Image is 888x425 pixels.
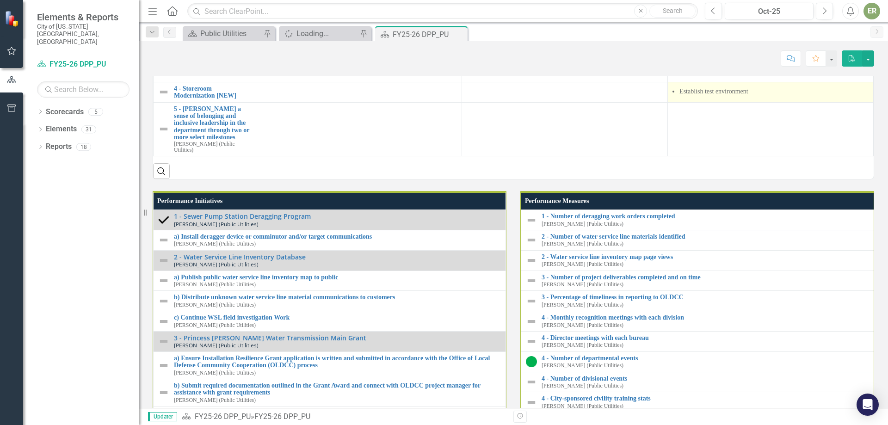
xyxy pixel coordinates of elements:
[542,342,623,348] small: [PERSON_NAME] (Public Utilities)
[521,392,876,413] td: Double-Click to Edit Right Click for Context Menu
[526,376,537,388] img: Not Defined
[174,253,501,260] a: 2 - Water Service Line Inventory Database
[526,234,537,246] img: Not Defined
[668,102,874,156] td: Double-Click to Edit
[542,334,871,341] a: 4 - Director meetings with each bureau
[174,213,501,220] a: 1 - Sewer Pump Station Deragging Program
[174,241,256,247] small: [PERSON_NAME] (Public Utilities)
[148,412,177,421] span: Updater
[154,331,506,351] td: Double-Click to Edit Right Click for Context Menu
[174,355,501,369] a: a) Ensure Installation Resilience Grant application is written and submitted in accordance with t...
[158,123,169,135] img: Not Defined
[526,336,537,347] img: Not Defined
[462,82,668,102] td: Double-Click to Edit
[542,355,871,362] a: 4 - Number of departmental events
[154,230,506,251] td: Double-Click to Edit Right Click for Context Menu
[158,215,169,226] img: Completed
[158,255,169,266] img: Not Defined
[37,12,129,23] span: Elements & Reports
[526,356,537,367] img: On Target
[542,375,871,382] a: 4 - Number of divisional events
[542,221,623,227] small: [PERSON_NAME] (Public Utilities)
[174,370,256,376] small: [PERSON_NAME] (Public Utilities)
[158,387,169,398] img: Not Defined
[393,29,465,40] div: FY25-26 DPP_PU
[728,6,810,17] div: Oct-25
[296,28,358,39] div: Loading...
[526,255,537,266] img: Not Defined
[46,124,77,135] a: Elements
[679,87,869,96] li: Establish test environment
[174,105,251,141] a: 5 - [PERSON_NAME] a sense of belonging and inclusive leadership in the department through two or ...
[857,394,879,416] div: Open Intercom Messenger
[521,271,876,291] td: Double-Click to Edit Right Click for Context Menu
[521,230,876,251] td: Double-Click to Edit Right Click for Context Menu
[187,3,698,19] input: Search ClearPoint...
[542,282,623,288] small: [PERSON_NAME] (Public Utilities)
[542,395,871,402] a: 4 - City-sponsored civility training stats
[174,397,256,403] small: [PERSON_NAME] (Public Utilities)
[5,11,21,27] img: ClearPoint Strategy
[88,108,103,116] div: 5
[521,331,876,351] td: Double-Click to Edit Right Click for Context Menu
[281,28,358,39] a: Loading...
[521,372,876,392] td: Double-Click to Edit Right Click for Context Menu
[76,143,91,151] div: 18
[725,3,814,19] button: Oct-25
[37,23,129,45] small: City of [US_STATE][GEOGRAPHIC_DATA], [GEOGRAPHIC_DATA]
[663,7,683,14] span: Search
[158,316,169,327] img: Not Defined
[256,102,462,156] td: Double-Click to Edit
[526,275,537,286] img: Not Defined
[521,311,876,332] td: Double-Click to Edit Right Click for Context Menu
[158,360,169,371] img: Not Defined
[158,336,169,347] img: Not Defined
[174,141,251,153] small: [PERSON_NAME] (Public Utilities)
[521,291,876,311] td: Double-Click to Edit Right Click for Context Menu
[158,296,169,307] img: Not Defined
[174,382,501,396] a: b) Submit required documentation outlined in the Grant Award and connect with OLDCC project manag...
[154,82,256,102] td: Double-Click to Edit Right Click for Context Menu
[154,250,506,271] td: Double-Click to Edit Right Click for Context Menu
[542,253,871,260] a: 2 - Water service line inventory map page views
[37,59,129,70] a: FY25-26 DPP_PU
[154,379,506,406] td: Double-Click to Edit Right Click for Context Menu
[182,412,506,422] div: »
[46,142,72,152] a: Reports
[256,82,462,102] td: Double-Click to Edit
[174,342,259,348] small: [PERSON_NAME] (Public Utilities)
[526,296,537,307] img: Not Defined
[521,250,876,271] td: Double-Click to Edit Right Click for Context Menu
[526,215,537,226] img: Not Defined
[158,234,169,246] img: Not Defined
[542,314,871,321] a: 4 - Monthly recognition meetings with each division
[542,302,623,308] small: [PERSON_NAME] (Public Utilities)
[174,302,256,308] small: [PERSON_NAME] (Public Utilities)
[154,271,506,291] td: Double-Click to Edit Right Click for Context Menu
[154,291,506,311] td: Double-Click to Edit Right Click for Context Menu
[542,213,871,220] a: 1 - Number of deragging work orders completed
[195,412,251,421] a: FY25-26 DPP_PU
[521,210,876,230] td: Double-Click to Edit Right Click for Context Menu
[542,233,871,240] a: 2 - Number of water service line materials identified
[668,82,874,102] td: Double-Click to Edit
[863,3,880,19] button: ER
[526,316,537,327] img: Not Defined
[154,102,256,156] td: Double-Click to Edit Right Click for Context Menu
[174,274,501,281] a: a) Publish public water service line inventory map to public
[37,81,129,98] input: Search Below...
[254,412,310,421] div: FY25-26 DPP_PU
[462,102,668,156] td: Double-Click to Edit
[521,351,876,372] td: Double-Click to Edit Right Click for Context Menu
[174,334,501,341] a: 3 - Princess [PERSON_NAME] Water Transmission Main Grant
[174,233,501,240] a: a) Install deragger device or comminutor and/or target communications
[174,322,256,328] small: [PERSON_NAME] (Public Utilities)
[200,28,261,39] div: Public Utilities
[542,294,871,301] a: 3 - Percentage of timeliness in reporting to OLDCC
[154,351,506,379] td: Double-Click to Edit Right Click for Context Menu
[174,294,501,301] a: b) Distribute unknown water service line material communications to customers
[174,221,259,227] small: [PERSON_NAME] (Public Utilities)
[649,5,696,18] button: Search
[154,311,506,332] td: Double-Click to Edit Right Click for Context Menu
[542,322,623,328] small: [PERSON_NAME] (Public Utilities)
